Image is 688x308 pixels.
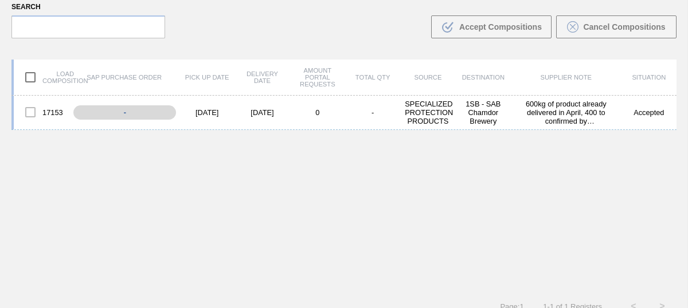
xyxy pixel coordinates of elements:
div: Situation [621,74,677,81]
div: 0 [290,108,345,117]
div: Load composition [14,65,69,89]
div: 1SB - SAB Chamdor Brewery [456,100,511,125]
div: Supplier Note [511,74,621,81]
div: Total Qty [345,74,400,81]
div: SPECIALIZED PROTECTION PRODUCTS [400,100,455,125]
div: Destination [456,74,511,81]
div: SAP Purchase Order [69,74,179,81]
span: Cancel Compositions [583,22,665,31]
div: Pick up Date [179,74,234,81]
div: [DATE] [234,108,290,117]
button: Accept Compositions [431,15,552,38]
div: 600kg of product already delivered in April, 400 to confirmed by Chamdor [511,100,621,125]
div: [DATE] [179,108,234,117]
div: - [73,105,176,120]
button: Cancel Compositions [556,15,677,38]
span: Accept Compositions [459,22,542,31]
div: Amount Portal Requests [290,67,345,88]
div: Delivery Date [234,70,290,84]
div: - [345,108,400,117]
div: Accepted [621,108,677,117]
div: 17153 [14,100,69,124]
div: Source [400,74,455,81]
